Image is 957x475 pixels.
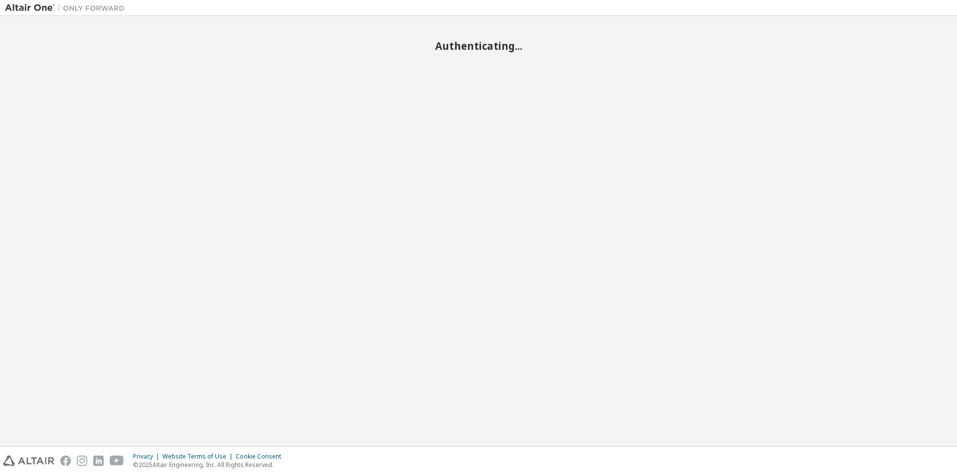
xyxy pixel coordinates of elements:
[93,456,104,466] img: linkedin.svg
[3,456,54,466] img: altair_logo.svg
[60,456,71,466] img: facebook.svg
[133,461,287,469] p: © 2025 Altair Engineering, Inc. All Rights Reserved.
[162,453,236,461] div: Website Terms of Use
[77,456,87,466] img: instagram.svg
[110,456,124,466] img: youtube.svg
[133,453,162,461] div: Privacy
[5,39,952,52] h2: Authenticating...
[5,3,130,13] img: Altair One
[236,453,287,461] div: Cookie Consent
